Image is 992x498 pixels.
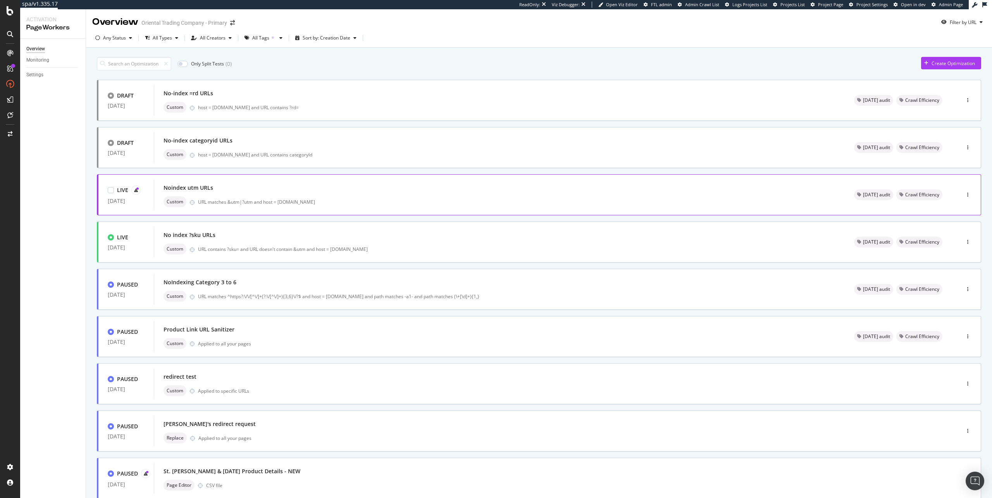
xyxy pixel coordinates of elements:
[198,246,835,252] div: URL contains ?sku= and URL doesn't contain &utm and host = [DOMAIN_NAME]
[108,150,145,156] div: [DATE]
[26,71,43,79] div: Settings
[732,2,767,7] span: Logs Projects List
[896,331,942,342] div: neutral label
[108,386,145,392] div: [DATE]
[863,98,890,103] span: [DATE] audit
[863,192,890,197] span: [DATE] audit
[896,95,942,106] div: neutral label
[164,149,186,160] div: neutral label
[644,2,672,8] a: FTL admin
[164,480,195,491] div: neutral label
[92,15,138,29] div: Overview
[117,92,134,100] div: DRAFT
[206,482,222,489] div: CSV file
[198,104,835,111] div: host = [DOMAIN_NAME] and URL contains ?rd=
[108,339,145,345] div: [DATE]
[117,422,138,430] div: PAUSED
[26,45,45,53] div: Overview
[164,373,196,381] div: redirect test
[863,145,890,150] span: [DATE] audit
[939,2,963,7] span: Admin Page
[167,294,183,299] span: Custom
[894,2,926,8] a: Open in dev
[938,16,986,28] button: Filter by URL
[863,287,890,292] span: [DATE] audit
[164,433,187,443] div: neutral label
[552,2,580,8] div: Viz Debugger:
[164,196,186,207] div: neutral label
[164,231,215,239] div: No index ?sku URLs
[896,189,942,200] div: neutral label
[141,19,227,27] div: Oriental Trading Company - Primary
[854,284,893,295] div: neutral label
[191,60,224,67] div: Only Split Tests
[97,57,171,70] input: Search an Optimization
[108,292,145,298] div: [DATE]
[198,151,835,158] div: host = [DOMAIN_NAME] and URL contains categoryId
[896,284,942,295] div: neutral label
[854,237,893,247] div: neutral label
[117,375,138,383] div: PAUSED
[108,433,145,440] div: [DATE]
[167,388,183,393] span: Custom
[117,139,134,147] div: DRAFT
[811,2,843,8] a: Project Page
[164,89,213,97] div: No-index =rd URLs
[164,137,232,144] div: No-index categoryid URLs
[856,2,888,7] span: Project Settings
[252,36,276,40] div: All Tags
[26,56,49,64] div: Monitoring
[103,36,126,40] div: Any Status
[26,23,79,32] div: PageWorkers
[950,19,976,26] div: Filter by URL
[92,32,135,44] button: Any Status
[164,326,234,333] div: Product Link URL Sanitizer
[651,2,672,7] span: FTL admin
[921,57,981,69] button: Create Optimization
[198,435,251,441] div: Applied to all your pages
[519,2,540,8] div: ReadOnly:
[26,45,80,53] a: Overview
[198,388,249,394] div: Applied to specific URLs
[26,56,80,64] a: Monitoring
[863,240,890,244] span: [DATE] audit
[269,34,276,41] div: Tooltip anchor
[108,481,145,488] div: [DATE]
[226,60,232,68] div: ( 0 )
[606,2,638,7] span: Open Viz Editor
[854,331,893,342] div: neutral label
[164,184,213,192] div: Noindex utm URLs
[167,341,183,346] span: Custom
[164,420,256,428] div: [PERSON_NAME]'s redirect request
[198,340,251,347] div: Applied to all your pages
[142,32,181,44] button: All Types
[678,2,719,8] a: Admin Crawl List
[167,247,183,251] span: Custom
[164,102,186,113] div: neutral label
[198,293,835,300] div: URL matches ^https?:\/\/[^\/]+(?:\/[^\/]+){3,6}\/?$ and host = [DOMAIN_NAME] and path matches -a1...
[901,2,926,7] span: Open in dev
[896,237,942,247] div: neutral label
[905,145,939,150] span: Crawl Efficiency
[117,234,128,241] div: LIVE
[167,483,191,488] span: Page Editor
[108,244,145,251] div: [DATE]
[241,32,286,44] button: All TagsTooltip anchor
[117,470,138,477] div: PAUSED
[164,467,300,475] div: St. [PERSON_NAME] & [DATE] Product Details - NEW
[773,2,805,8] a: Projects List
[896,142,942,153] div: neutral label
[685,2,719,7] span: Admin Crawl List
[905,240,939,244] span: Crawl Efficiency
[164,385,186,396] div: neutral label
[167,436,184,440] span: Replace
[198,199,835,205] div: URL matches &utm|?utm and host = [DOMAIN_NAME]
[200,36,226,40] div: All Creators
[108,198,145,204] div: [DATE]
[932,2,963,8] a: Admin Page
[108,103,145,109] div: [DATE]
[117,281,138,288] div: PAUSED
[164,244,186,254] div: neutral label
[905,98,939,103] span: Crawl Efficiency
[854,189,893,200] div: neutral label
